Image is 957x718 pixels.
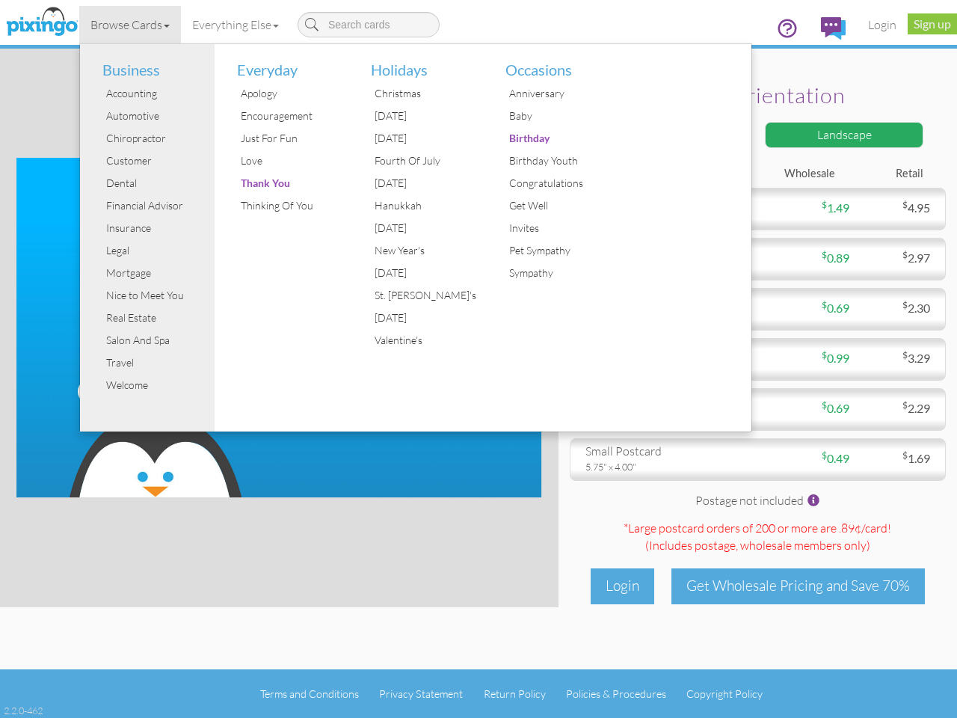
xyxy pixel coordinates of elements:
img: pixingo logo [2,4,81,41]
a: Just For Fun [226,127,349,150]
span: 0.69 [822,301,849,315]
div: Customer [102,150,215,172]
a: New Year's [360,239,483,262]
div: [DATE] [371,262,483,284]
a: Customer [91,150,215,172]
a: Thinking Of You [226,194,349,217]
div: Sympathy [505,262,618,284]
div: Postage not included [570,492,946,512]
a: Copyright Policy [686,687,763,700]
span: 0.69 [822,401,849,415]
a: Pet Sympathy [494,239,618,262]
a: Dental [91,172,215,194]
a: Legal [91,239,215,262]
li: Business [91,44,215,83]
a: Birthday [494,127,618,150]
a: Love [226,150,349,172]
div: Congratulations [505,172,618,194]
a: [DATE] [360,217,483,239]
a: Return Policy [484,687,546,700]
div: Welcome [102,374,215,396]
sup: $ [902,449,908,461]
div: Anniversary [505,82,618,105]
img: comments.svg [821,17,846,40]
div: Wholesale [757,166,846,182]
sup: $ [902,399,908,411]
a: Welcome [91,374,215,396]
div: [DATE] [371,127,483,150]
a: Salon And Spa [91,329,215,352]
li: Everyday [226,44,349,83]
a: Login [857,6,908,43]
sup: $ [822,199,827,210]
sup: $ [902,299,908,310]
div: St. [PERSON_NAME]'s [371,284,483,307]
a: Financial Advisor [91,194,215,217]
div: Accounting [102,82,215,105]
div: Mortgage [102,262,215,284]
a: Chiropractor [91,127,215,150]
div: Encouragement [237,105,349,127]
a: Thank You [226,172,349,194]
div: [DATE] [371,172,483,194]
a: Christmas [360,82,483,105]
a: Sympathy [494,262,618,284]
div: Apology [237,82,349,105]
a: St. [PERSON_NAME]'s [360,284,483,307]
div: 5.75" x 4.00" [585,460,747,473]
div: 2.97 [849,250,941,267]
a: [DATE] [360,172,483,194]
div: Dental [102,172,215,194]
div: Just For Fun [237,127,349,150]
a: [DATE] [360,127,483,150]
span: , wholesale members only [736,538,867,553]
div: Thank You [237,172,349,194]
div: 2.29 [849,400,941,417]
a: Encouragement [226,105,349,127]
div: Fourth Of July [371,150,483,172]
div: Login [591,568,654,604]
li: Holidays [360,44,483,83]
a: Policies & Procedures [566,687,666,700]
iframe: Chat [956,717,957,718]
div: 1.69 [849,450,941,467]
li: Occasions [494,44,618,83]
div: Christmas [371,82,483,105]
a: Congratulations [494,172,618,194]
sup: $ [822,299,827,310]
div: Valentine's [371,329,483,352]
a: [DATE] [360,105,483,127]
a: Birthday Youth [494,150,618,172]
div: Invites [505,217,618,239]
span: 0.99 [822,351,849,365]
a: Everything Else [181,6,290,43]
div: Salon And Spa [102,329,215,352]
div: Get Well [505,194,618,217]
a: Nice to Meet You [91,284,215,307]
div: Get Wholesale Pricing and Save 70% [671,568,925,604]
span: 1.49 [822,200,849,215]
div: Love [237,150,349,172]
a: Automotive [91,105,215,127]
div: 4.95 [849,200,941,217]
div: 2.2.0-462 [4,704,43,717]
a: Hanukkah [360,194,483,217]
a: [DATE] [360,262,483,284]
div: New Year's [371,239,483,262]
div: Financial Advisor [102,194,215,217]
div: [DATE] [371,217,483,239]
span: 0.49 [822,451,849,465]
img: create-your-own-landscape.jpg [16,158,541,497]
div: Baby [505,105,618,127]
sup: $ [902,349,908,360]
div: Legal [102,239,215,262]
a: Apology [226,82,349,105]
sup: $ [902,199,908,210]
div: [DATE] [371,307,483,329]
a: Get Well [494,194,618,217]
div: Birthday Youth [505,150,618,172]
sup: $ [822,399,827,411]
div: Pet Sympathy [505,239,618,262]
a: Fourth Of July [360,150,483,172]
a: Real Estate [91,307,215,329]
